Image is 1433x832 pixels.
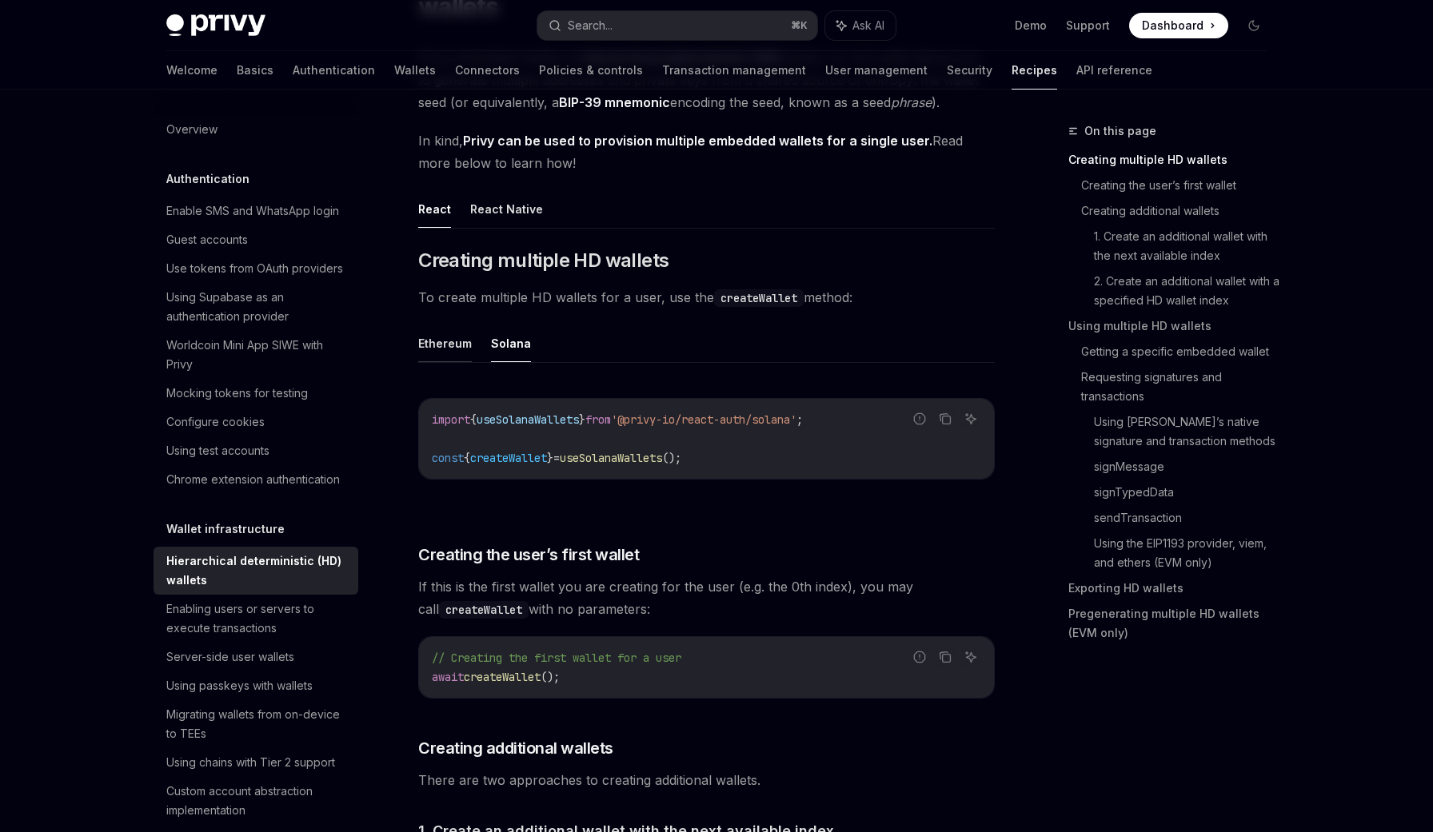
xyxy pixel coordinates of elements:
[418,129,995,174] span: In kind, Read more below to learn how!
[154,436,358,465] a: Using test accounts
[470,412,477,427] span: {
[154,408,358,436] a: Configure cookies
[891,94,932,110] em: phrase
[166,230,248,249] div: Guest accounts
[1241,13,1267,38] button: Toggle dark mode
[662,51,806,90] a: Transaction management
[1094,480,1279,505] a: signTypedData
[553,451,560,465] span: =
[418,286,995,309] span: To create multiple HD wallets for a user, use the method:
[166,470,340,489] div: Chrome extension authentication
[1068,313,1279,339] a: Using multiple HD wallets
[537,11,817,40] button: Search...⌘K
[154,777,358,825] a: Custom account abstraction implementation
[1068,575,1279,601] a: Exporting HD wallets
[568,16,613,35] div: Search...
[947,51,992,90] a: Security
[166,14,265,37] img: dark logo
[166,782,349,820] div: Custom account abstraction implementation
[154,465,358,494] a: Chrome extension authentication
[1012,51,1057,90] a: Recipes
[1081,364,1279,409] a: Requesting signatures and transactions
[470,190,543,228] button: React Native
[418,190,451,228] button: React
[154,595,358,643] a: Enabling users or servers to execute transactions
[166,412,265,432] div: Configure cookies
[166,288,349,326] div: Using Supabase as an authentication provider
[154,700,358,748] a: Migrating wallets from on-device to TEEs
[166,551,349,590] div: Hierarchical deterministic (HD) wallets
[464,451,470,465] span: {
[166,705,349,743] div: Migrating wallets from on-device to TEEs
[154,379,358,408] a: Mocking tokens for testing
[464,670,541,684] span: createWallet
[1094,454,1279,480] a: signMessage
[394,51,436,90] a: Wallets
[1015,18,1047,34] a: Demo
[1081,198,1279,224] a: Creating additional wallets
[166,259,343,278] div: Use tokens from OAuth providers
[539,51,643,90] a: Policies & controls
[825,51,928,90] a: User management
[1068,147,1279,173] a: Creating multiple HD wallets
[418,575,995,620] span: If this is the first wallet you are creating for the user (e.g. the 0th index), you may call with...
[439,601,529,619] code: createWallet
[166,441,269,460] div: Using test accounts
[559,94,670,111] a: BIP-39 mnemonic
[154,115,358,144] a: Overview
[166,676,313,695] div: Using passkeys with wallets
[585,412,611,427] span: from
[477,412,579,427] span: useSolanaWallets
[432,670,464,684] span: await
[1066,18,1110,34] a: Support
[418,324,472,362] button: Ethereum
[1129,13,1228,38] a: Dashboard
[166,336,349,374] div: Worldcoin Mini App SIWE with Privy
[166,753,335,772] div: Using chains with Tier 2 support
[1068,601,1279,646] a: Pregenerating multiple HD wallets (EVM only)
[1094,531,1279,575] a: Using the EIP1193 provider, viem, and ethers (EVM only)
[166,599,349,638] div: Enabling users or servers to execute transactions
[662,451,681,465] span: ();
[237,51,273,90] a: Basics
[579,412,585,427] span: }
[1142,18,1203,34] span: Dashboard
[418,248,669,273] span: Creating multiple HD wallets
[154,547,358,595] a: Hierarchical deterministic (HD) wallets
[1084,121,1156,141] span: On this page
[935,647,956,667] button: Copy the contents from the code block
[166,169,249,189] h5: Authentication
[611,412,796,427] span: '@privy-io/react-auth/solana'
[491,324,531,362] button: Solana
[154,748,358,777] a: Using chains with Tier 2 support
[432,651,681,665] span: // Creating the first wallet for a user
[541,670,560,684] span: ();
[166,51,218,90] a: Welcome
[455,51,520,90] a: Connectors
[935,408,956,429] button: Copy the contents from the code block
[463,133,932,149] strong: Privy can be used to provision multiple embedded wallets for a single user.
[166,520,285,539] h5: Wallet infrastructure
[166,384,308,403] div: Mocking tokens for testing
[960,408,981,429] button: Ask AI
[1094,505,1279,531] a: sendTransaction
[791,19,808,32] span: ⌘ K
[166,647,294,667] div: Server-side user wallets
[560,451,662,465] span: useSolanaWallets
[1081,339,1279,364] a: Getting a specific embedded wallet
[714,289,804,307] code: createWallet
[154,643,358,671] a: Server-side user wallets
[418,543,639,566] span: Creating the user’s first wallet
[166,120,218,139] div: Overview
[418,769,995,791] span: There are two approaches to creating additional wallets.
[909,408,930,429] button: Report incorrect code
[418,737,613,759] span: Creating additional wallets
[154,225,358,254] a: Guest accounts
[470,451,547,465] span: createWallet
[432,451,464,465] span: const
[154,254,358,283] a: Use tokens from OAuth providers
[293,51,375,90] a: Authentication
[154,197,358,225] a: Enable SMS and WhatsApp login
[154,283,358,331] a: Using Supabase as an authentication provider
[547,451,553,465] span: }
